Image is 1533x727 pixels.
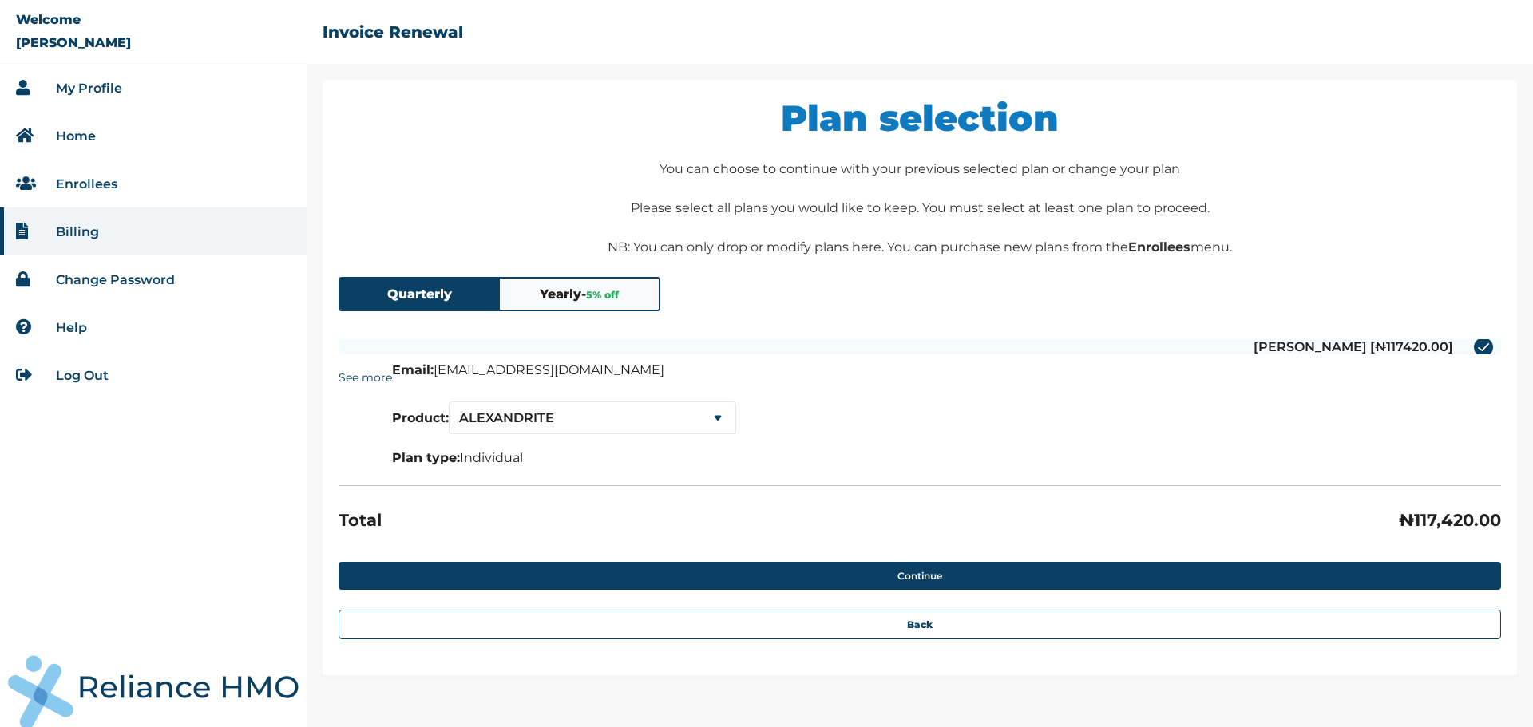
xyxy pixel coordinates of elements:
[56,272,175,287] a: Change Password
[586,289,619,301] span: 5 % off
[392,362,434,377] b: Email:
[339,339,1501,354] label: [PERSON_NAME] [₦117420.00]
[56,176,117,192] a: Enrollees
[56,224,99,239] a: Billing
[56,320,87,335] a: Help
[323,22,463,41] h2: Invoice Renewal
[56,81,122,96] a: My Profile
[392,450,460,465] b: Plan type:
[56,368,109,383] a: Log Out
[339,199,1501,218] p: Please select all plans you would like to keep. You must select at least one plan to proceed.
[339,160,1501,179] p: You can choose to continue with your previous selected plan or change your plan
[392,410,449,425] b: Product:
[56,128,96,144] a: Home
[392,362,736,377] p: [EMAIL_ADDRESS][DOMAIN_NAME]
[500,279,660,310] button: Yearly-5% off
[339,510,382,530] h3: Total
[16,12,81,27] p: Welcome
[339,362,392,465] summary: See more
[392,450,736,465] p: Individual
[339,610,1501,639] button: Back
[339,562,1501,590] button: Continue
[339,96,1501,140] h1: Plan selection
[1128,239,1190,255] b: Enrollees
[340,279,500,310] button: Quarterly
[16,35,131,50] p: [PERSON_NAME]
[339,238,1501,257] p: NB: You can only drop or modify plans here. You can purchase new plans from the menu.
[1399,510,1501,530] h3: ₦ 117,420.00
